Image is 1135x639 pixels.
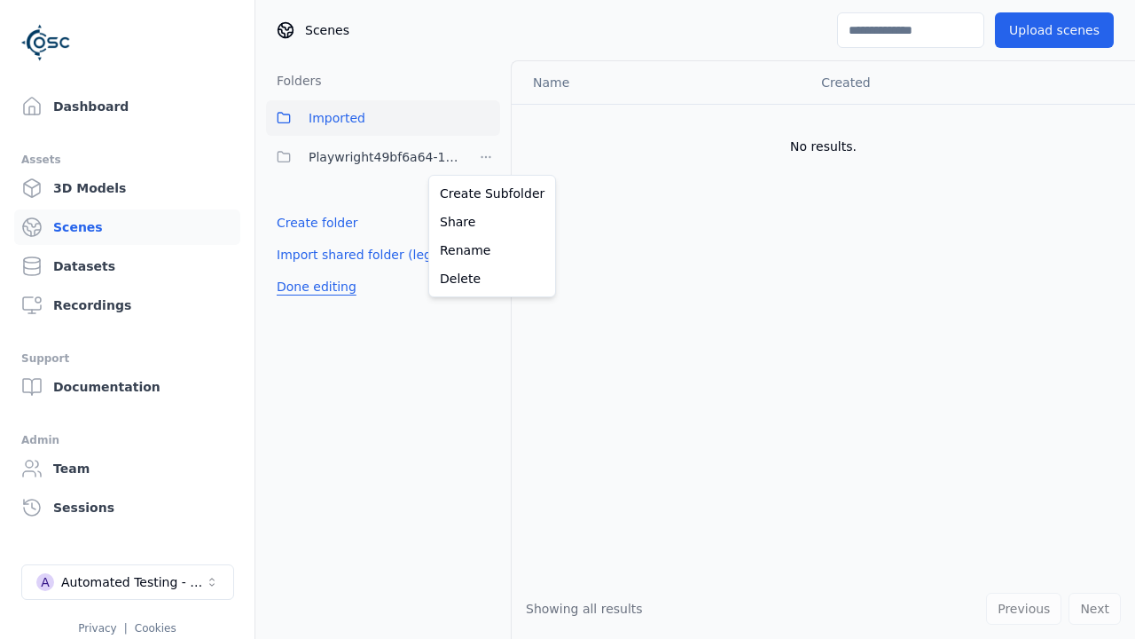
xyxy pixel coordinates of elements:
[433,236,552,264] a: Rename
[433,264,552,293] a: Delete
[433,179,552,208] a: Create Subfolder
[433,208,552,236] a: Share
